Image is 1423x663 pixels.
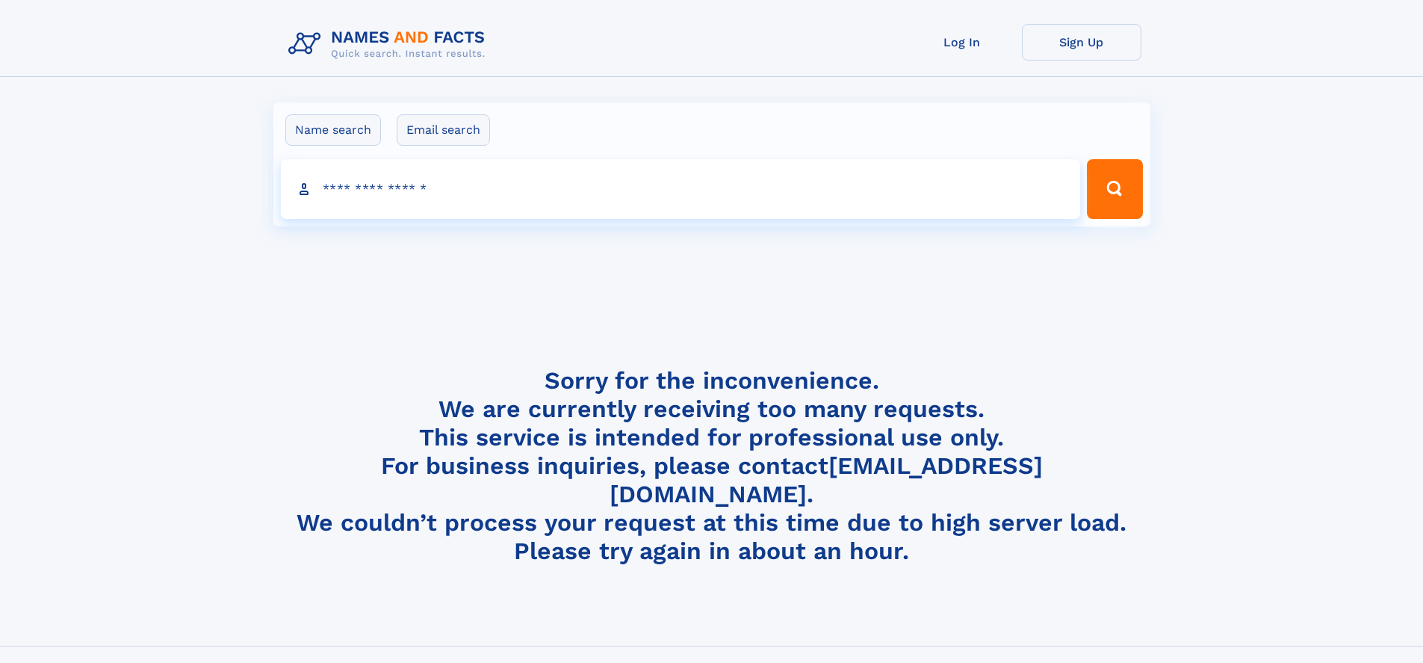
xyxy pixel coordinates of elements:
[1087,159,1142,219] button: Search Button
[397,114,490,146] label: Email search
[282,24,497,64] img: Logo Names and Facts
[1022,24,1141,61] a: Sign Up
[282,366,1141,566] h4: Sorry for the inconvenience. We are currently receiving too many requests. This service is intend...
[610,451,1043,508] a: [EMAIL_ADDRESS][DOMAIN_NAME]
[285,114,381,146] label: Name search
[281,159,1081,219] input: search input
[902,24,1022,61] a: Log In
